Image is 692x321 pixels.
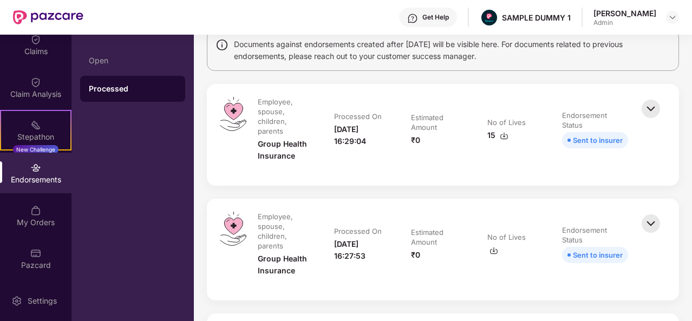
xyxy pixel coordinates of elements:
[13,10,83,24] img: New Pazcare Logo
[220,212,246,246] img: svg+xml;base64,PHN2ZyB4bWxucz0iaHR0cDovL3d3dy53My5vcmcvMjAwMC9zdmciIHdpZHRoPSI0OS4zMiIgaGVpZ2h0PS...
[30,162,41,173] img: svg+xml;base64,PHN2ZyBpZD0iRW5kb3JzZW1lbnRzIiB4bWxucz0iaHR0cDovL3d3dy53My5vcmcvMjAwMC9zdmciIHdpZH...
[334,238,389,262] div: [DATE] 16:27:53
[234,38,670,62] span: Documents against endorsements created after [DATE] will be visible here. For documents related t...
[411,113,463,132] div: Estimated Amount
[258,212,310,251] div: Employee, spouse, children, parents
[562,225,626,245] div: Endorsement Status
[411,249,420,261] div: ₹0
[1,132,70,142] div: Stepathon
[220,97,246,131] img: svg+xml;base64,PHN2ZyB4bWxucz0iaHR0cDovL3d3dy53My5vcmcvMjAwMC9zdmciIHdpZHRoPSI0OS4zMiIgaGVpZ2h0PS...
[11,296,22,306] img: svg+xml;base64,PHN2ZyBpZD0iU2V0dGluZy0yMHgyMCIgeG1sbnM9Imh0dHA6Ly93d3cudzMub3JnLzIwMDAvc3ZnIiB3aW...
[481,10,497,25] img: Pazcare_Alternative_logo-01-01.png
[411,227,463,247] div: Estimated Amount
[13,145,58,154] div: New Challenge
[489,246,498,255] img: svg+xml;base64,PHN2ZyBpZD0iRG93bmxvYWQtMzJ4MzIiIHhtbG5zPSJodHRwOi8vd3d3LnczLm9yZy8yMDAwL3N2ZyIgd2...
[487,117,526,127] div: No of Lives
[562,110,626,130] div: Endorsement Status
[30,248,41,259] img: svg+xml;base64,PHN2ZyBpZD0iUGF6Y2FyZCIgeG1sbnM9Imh0dHA6Ly93d3cudzMub3JnLzIwMDAvc3ZnIiB3aWR0aD0iMj...
[639,212,663,235] img: svg+xml;base64,PHN2ZyBpZD0iQmFjay0zMngzMiIgeG1sbnM9Imh0dHA6Ly93d3cudzMub3JnLzIwMDAvc3ZnIiB3aWR0aD...
[30,34,41,45] img: svg+xml;base64,PHN2ZyBpZD0iQ2xhaW0iIHhtbG5zPSJodHRwOi8vd3d3LnczLm9yZy8yMDAwL3N2ZyIgd2lkdGg9IjIwIi...
[573,249,623,261] div: Sent to insurer
[502,12,571,23] div: SAMPLE DUMMY 1
[573,134,623,146] div: Sent to insurer
[258,138,312,162] div: Group Health Insurance
[422,13,449,22] div: Get Help
[411,134,420,146] div: ₹0
[216,38,229,51] img: svg+xml;base64,PHN2ZyBpZD0iSW5mbyIgeG1sbnM9Imh0dHA6Ly93d3cudzMub3JnLzIwMDAvc3ZnIiB3aWR0aD0iMTQiIG...
[593,18,656,27] div: Admin
[24,296,60,306] div: Settings
[407,13,418,24] img: svg+xml;base64,PHN2ZyBpZD0iSGVscC0zMngzMiIgeG1sbnM9Imh0dHA6Ly93d3cudzMub3JnLzIwMDAvc3ZnIiB3aWR0aD...
[30,120,41,130] img: svg+xml;base64,PHN2ZyB4bWxucz0iaHR0cDovL3d3dy53My5vcmcvMjAwMC9zdmciIHdpZHRoPSIyMSIgaGVpZ2h0PSIyMC...
[500,132,508,140] img: svg+xml;base64,PHN2ZyBpZD0iRG93bmxvYWQtMzJ4MzIiIHhtbG5zPSJodHRwOi8vd3d3LnczLm9yZy8yMDAwL3N2ZyIgd2...
[668,13,677,22] img: svg+xml;base64,PHN2ZyBpZD0iRHJvcGRvd24tMzJ4MzIiIHhtbG5zPSJodHRwOi8vd3d3LnczLm9yZy8yMDAwL3N2ZyIgd2...
[89,56,177,65] div: Open
[30,77,41,88] img: svg+xml;base64,PHN2ZyBpZD0iQ2xhaW0iIHhtbG5zPSJodHRwOi8vd3d3LnczLm9yZy8yMDAwL3N2ZyIgd2lkdGg9IjIwIi...
[258,253,312,277] div: Group Health Insurance
[487,232,526,242] div: No of Lives
[639,97,663,121] img: svg+xml;base64,PHN2ZyBpZD0iQmFjay0zMngzMiIgeG1sbnM9Imh0dHA6Ly93d3cudzMub3JnLzIwMDAvc3ZnIiB3aWR0aD...
[89,83,177,94] div: Processed
[593,8,656,18] div: [PERSON_NAME]
[30,205,41,216] img: svg+xml;base64,PHN2ZyBpZD0iTXlfT3JkZXJzIiBkYXRhLW5hbWU9Ik15IE9yZGVycyIgeG1sbnM9Imh0dHA6Ly93d3cudz...
[487,129,508,141] div: 15
[334,123,389,147] div: [DATE] 16:29:04
[334,226,382,236] div: Processed On
[258,97,310,136] div: Employee, spouse, children, parents
[334,112,382,121] div: Processed On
